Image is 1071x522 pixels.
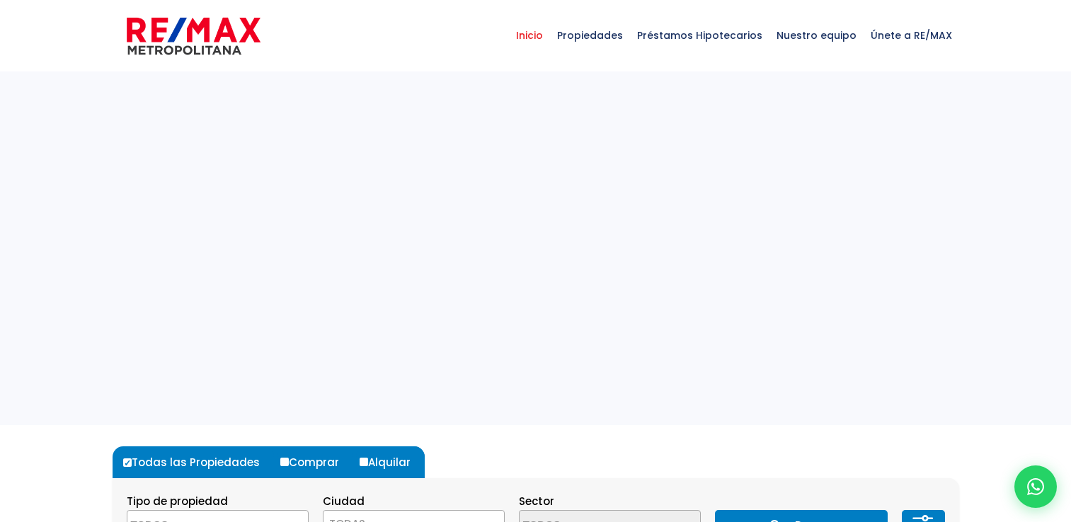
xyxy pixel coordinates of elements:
[769,14,864,57] span: Nuestro equipo
[120,446,274,478] label: Todas las Propiedades
[323,494,365,509] span: Ciudad
[127,15,260,57] img: remax-metropolitana-logo
[630,14,769,57] span: Préstamos Hipotecarios
[864,14,959,57] span: Únete a RE/MAX
[360,458,368,466] input: Alquilar
[277,446,353,478] label: Comprar
[509,14,550,57] span: Inicio
[519,494,554,509] span: Sector
[127,494,228,509] span: Tipo de propiedad
[356,446,425,478] label: Alquilar
[550,14,630,57] span: Propiedades
[123,458,132,467] input: Todas las Propiedades
[280,458,289,466] input: Comprar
